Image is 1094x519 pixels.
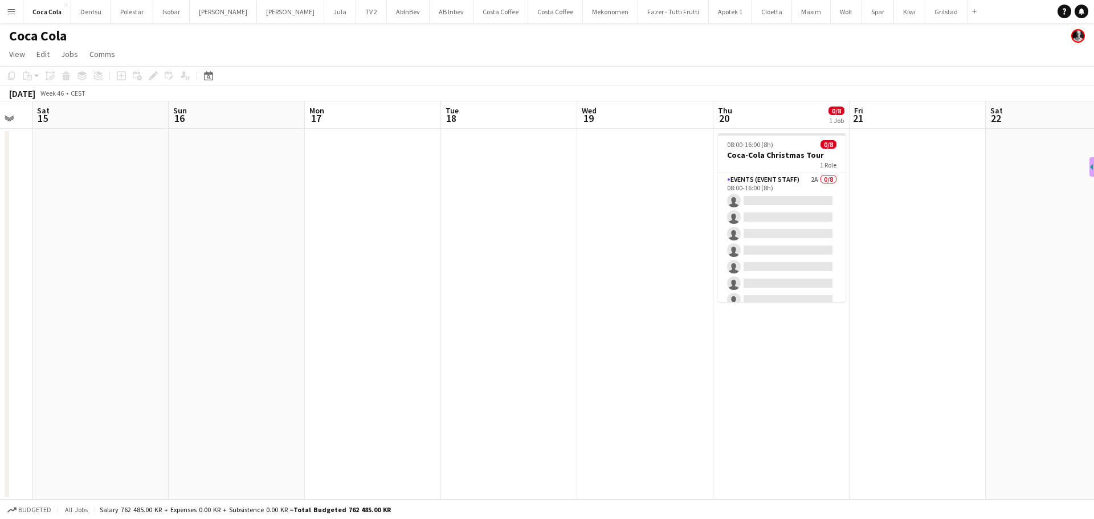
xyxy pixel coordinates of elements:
button: Coca Cola [23,1,71,23]
button: Mekonomen [583,1,638,23]
button: Costa Coffee [473,1,528,23]
button: Kiwi [894,1,925,23]
button: Wolt [831,1,862,23]
button: Isobar [153,1,190,23]
button: Apotek 1 [709,1,752,23]
span: Comms [89,49,115,59]
a: View [5,47,30,62]
div: CEST [71,89,85,97]
button: Maxim [792,1,831,23]
span: All jobs [63,505,90,514]
button: [PERSON_NAME] [257,1,324,23]
button: Dentsu [71,1,111,23]
span: Edit [36,49,50,59]
button: [PERSON_NAME] [190,1,257,23]
span: Budgeted [18,506,51,514]
span: Total Budgeted 762 485.00 KR [293,505,391,514]
div: Salary 762 485.00 KR + Expenses 0.00 KR + Subsistence 0.00 KR = [100,505,391,514]
button: Fazer - Tutti Frutti [638,1,709,23]
span: View [9,49,25,59]
a: Comms [85,47,120,62]
button: AB Inbev [430,1,473,23]
button: Cloetta [752,1,792,23]
span: Week 46 [38,89,66,97]
button: TV 2 [356,1,387,23]
div: [DATE] [9,88,35,99]
button: Grilstad [925,1,968,23]
app-user-avatar: Martin Torstensen [1071,29,1085,43]
button: Spar [862,1,894,23]
span: Jobs [61,49,78,59]
h1: Coca Cola [9,27,67,44]
button: Jula [324,1,356,23]
button: AbInBev [387,1,430,23]
button: Polestar [111,1,153,23]
a: Edit [32,47,54,62]
button: Costa Coffee [528,1,583,23]
a: Jobs [56,47,83,62]
button: Budgeted [6,504,53,516]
